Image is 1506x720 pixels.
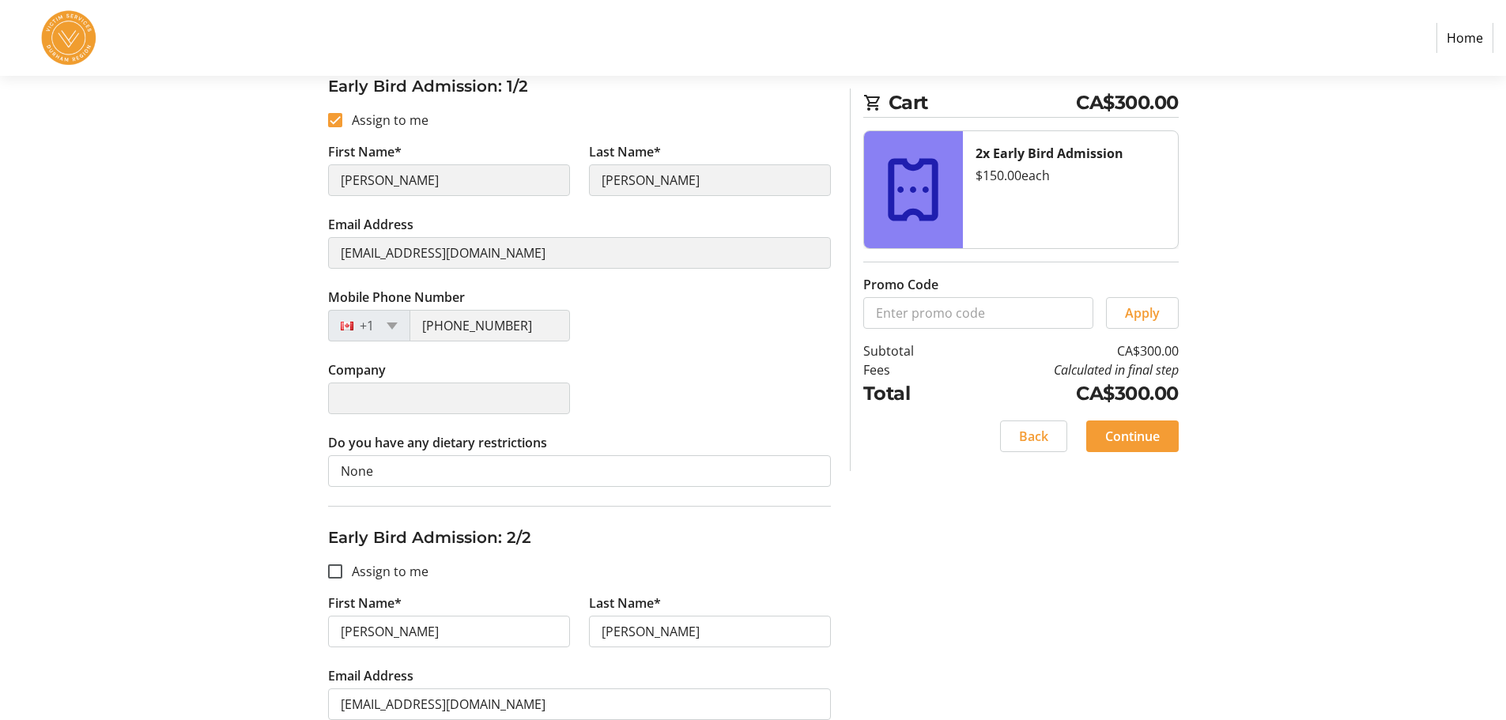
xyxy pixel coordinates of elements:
td: Total [863,379,954,408]
label: Assign to me [342,111,428,130]
label: Promo Code [863,275,938,294]
label: Email Address [328,215,413,234]
label: Do you have any dietary restrictions [328,433,547,452]
button: Continue [1086,420,1179,452]
span: CA$300.00 [1076,89,1179,117]
label: Email Address [328,666,413,685]
span: Back [1019,427,1048,446]
button: Back [1000,420,1067,452]
img: Victim Services of Durham Region's Logo [13,6,125,70]
label: Company [328,360,386,379]
h3: Early Bird Admission: 2/2 [328,526,831,549]
input: Enter promo code [863,297,1093,329]
label: First Name* [328,142,402,161]
label: First Name* [328,594,402,613]
strong: 2x Early Bird Admission [976,145,1123,162]
td: Subtotal [863,341,954,360]
label: Last Name* [589,594,661,613]
h3: Early Bird Admission: 1/2 [328,74,831,98]
td: CA$300.00 [954,379,1179,408]
button: Apply [1106,297,1179,329]
input: (506) 234-5678 [410,310,570,341]
td: Fees [863,360,954,379]
div: $150.00 each [976,166,1165,185]
td: CA$300.00 [954,341,1179,360]
span: Cart [889,89,1077,117]
td: Calculated in final step [954,360,1179,379]
label: Mobile Phone Number [328,288,465,307]
span: Continue [1105,427,1160,446]
label: Last Name* [589,142,661,161]
a: Home [1436,23,1493,53]
span: Apply [1125,303,1160,322]
label: Assign to me [342,562,428,581]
